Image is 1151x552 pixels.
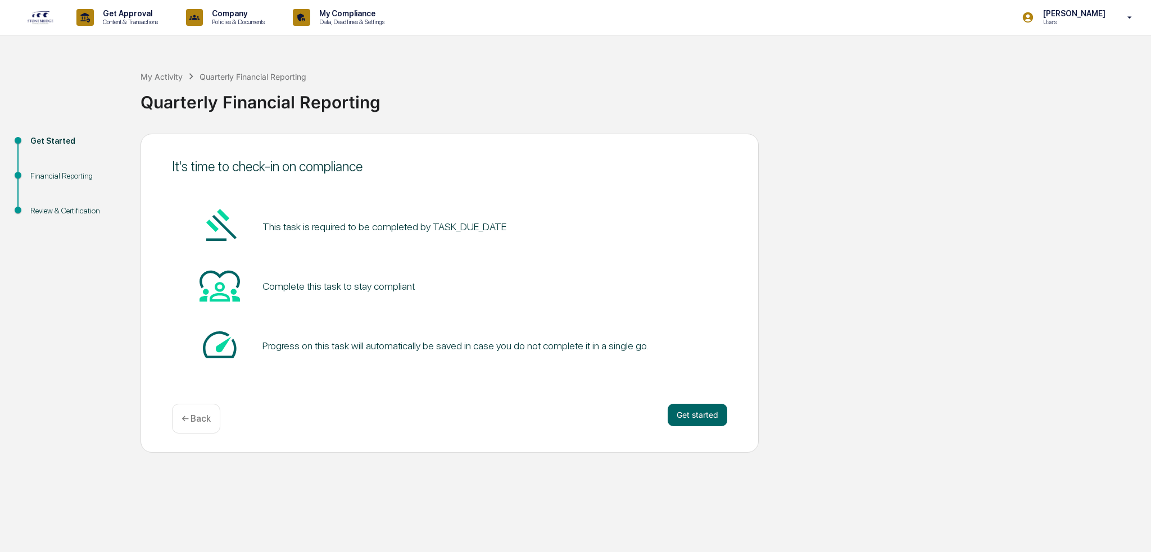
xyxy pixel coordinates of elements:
[200,72,306,81] div: Quarterly Financial Reporting
[1115,515,1145,545] iframe: Open customer support
[200,265,240,305] img: Heart
[262,219,506,234] pre: This task is required to be completed by TASK_DUE_DATE
[141,83,1145,112] div: Quarterly Financial Reporting
[141,72,183,81] div: My Activity
[172,158,727,175] div: It's time to check-in on compliance
[262,280,415,292] div: Complete this task to stay compliant
[203,18,270,26] p: Policies & Documents
[310,9,390,18] p: My Compliance
[94,18,164,26] p: Content & Transactions
[310,18,390,26] p: Data, Deadlines & Settings
[30,135,123,147] div: Get Started
[668,404,727,426] button: Get started
[262,340,649,352] div: Progress on this task will automatically be saved in case you do not complete it in a single go.
[200,206,240,246] img: Gavel
[203,9,270,18] p: Company
[27,10,54,25] img: logo
[94,9,164,18] p: Get Approval
[1034,18,1111,26] p: Users
[30,170,123,182] div: Financial Reporting
[200,325,240,365] img: Speed-dial
[182,413,211,424] p: ← Back
[30,205,123,217] div: Review & Certification
[1034,9,1111,18] p: [PERSON_NAME]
